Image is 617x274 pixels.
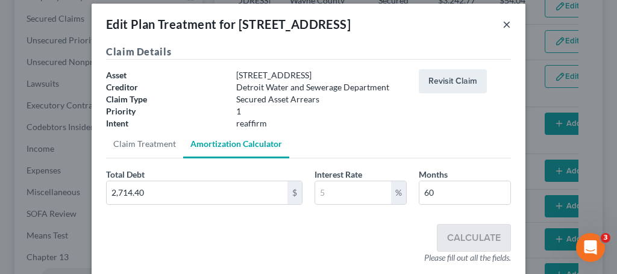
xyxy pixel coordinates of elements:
div: Asset [100,69,230,81]
input: 10,000.00 [107,181,287,204]
div: Creditor [100,81,230,93]
label: Interest Rate [315,168,362,181]
div: Intent [100,117,230,129]
div: reaffirm [230,117,413,129]
div: Please fill out all the fields. [106,252,511,264]
button: Calculate [437,224,511,252]
input: 60 [419,181,510,204]
div: % [391,181,406,204]
label: Total Debt [106,168,145,181]
button: Revisit Claim [419,69,487,93]
div: Secured Asset Arrears [230,93,413,105]
div: Claim Type [100,93,230,105]
button: × [503,17,511,31]
div: Detroit Water and Sewerage Department [230,81,413,93]
div: Edit Plan Treatment for [STREET_ADDRESS] [106,16,351,33]
h5: Claim Details [106,45,511,60]
input: 5 [315,181,391,204]
a: Amortization Calculator [183,129,289,158]
div: $ [287,181,302,204]
span: 3 [601,233,610,243]
label: Months [419,168,448,181]
a: Claim Treatment [106,129,183,158]
iframe: Intercom live chat [576,233,605,262]
div: 1 [230,105,413,117]
div: Priority [100,105,230,117]
div: [STREET_ADDRESS] [230,69,413,81]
